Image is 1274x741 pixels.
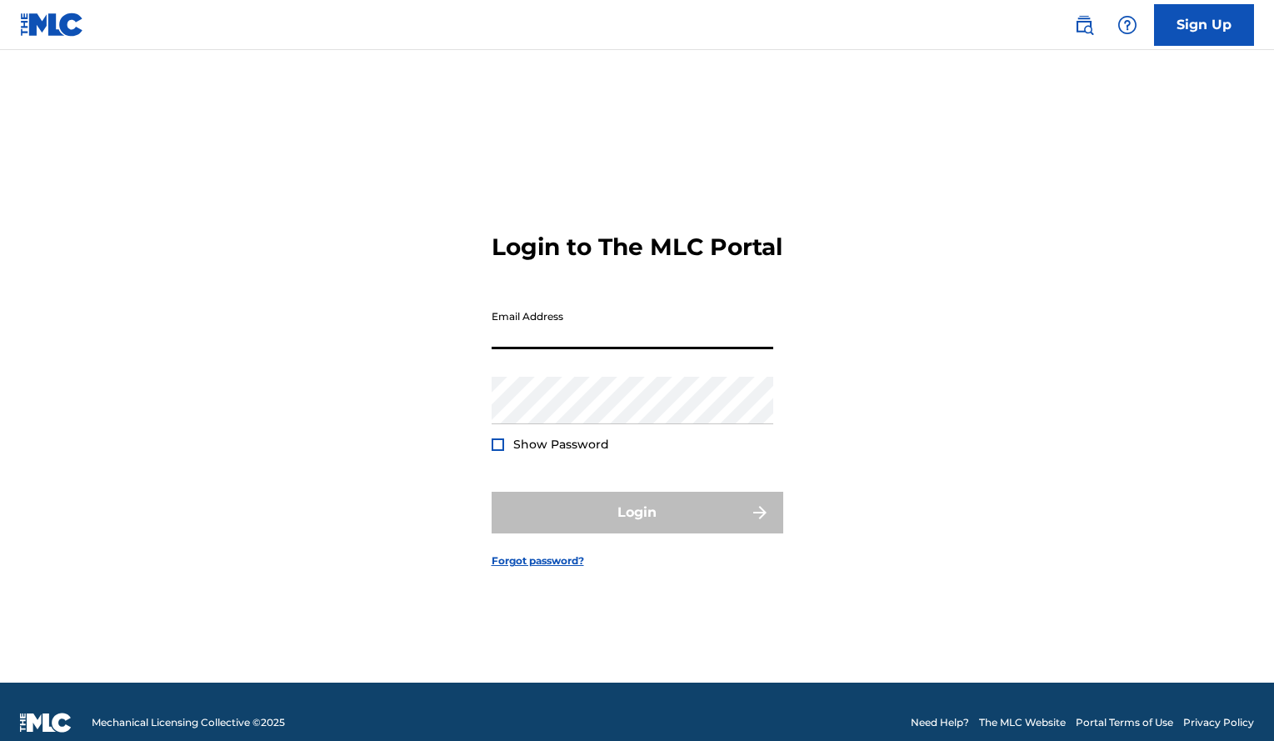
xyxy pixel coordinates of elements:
img: search [1074,15,1094,35]
span: Mechanical Licensing Collective © 2025 [92,715,285,730]
iframe: Chat Widget [1191,661,1274,741]
span: Show Password [513,437,609,452]
img: MLC Logo [20,13,84,37]
a: Public Search [1067,8,1101,42]
a: Portal Terms of Use [1076,715,1173,730]
a: Need Help? [911,715,969,730]
img: help [1117,15,1137,35]
h3: Login to The MLC Portal [492,233,782,262]
a: Sign Up [1154,4,1254,46]
div: Help [1111,8,1144,42]
a: Privacy Policy [1183,715,1254,730]
img: logo [20,713,72,733]
a: The MLC Website [979,715,1066,730]
a: Forgot password? [492,553,584,568]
